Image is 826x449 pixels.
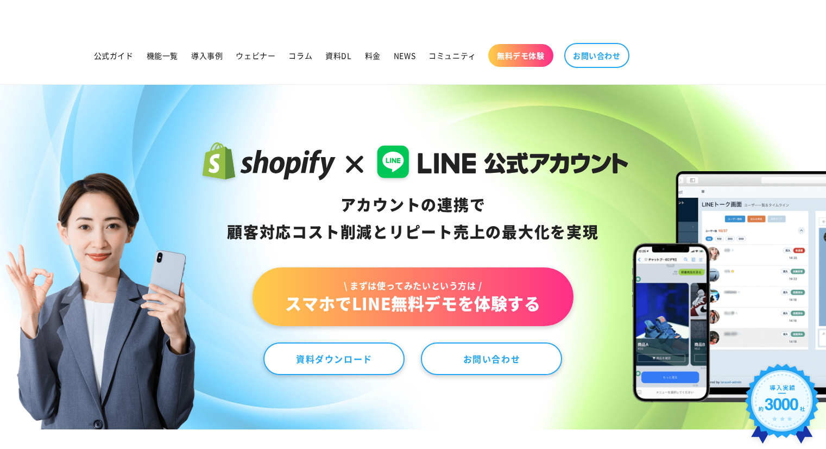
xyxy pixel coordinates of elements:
a: お問い合わせ [421,342,562,375]
a: 導入事例 [185,44,229,67]
span: お問い合わせ [573,51,621,60]
span: 無料デモ体験 [497,51,545,60]
div: アカウントの連携で 顧客対応コスト削減と リピート売上の 最大化を実現 [198,191,628,246]
span: 公式ガイド [94,51,134,60]
a: \ まずは使ってみたいという方は /スマホでLINE無料デモを体験する [253,267,573,326]
a: ウェビナー [229,44,282,67]
a: 料金 [358,44,387,67]
span: 料金 [365,51,381,60]
a: コラム [282,44,319,67]
a: 資料ダウンロード [263,342,405,375]
a: コミュニティ [422,44,483,67]
a: 資料DL [319,44,358,67]
span: 導入事例 [191,51,223,60]
span: 資料DL [325,51,351,60]
a: 機能一覧 [140,44,185,67]
span: 機能一覧 [147,51,178,60]
span: \ まずは使ってみたいという方は / [285,279,540,291]
span: NEWS [394,51,415,60]
a: NEWS [387,44,422,67]
a: 無料デモ体験 [488,44,553,67]
span: コミュニティ [428,51,476,60]
span: コラム [288,51,312,60]
span: ウェビナー [236,51,275,60]
a: 公式ガイド [87,44,140,67]
a: お問い合わせ [564,43,629,68]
